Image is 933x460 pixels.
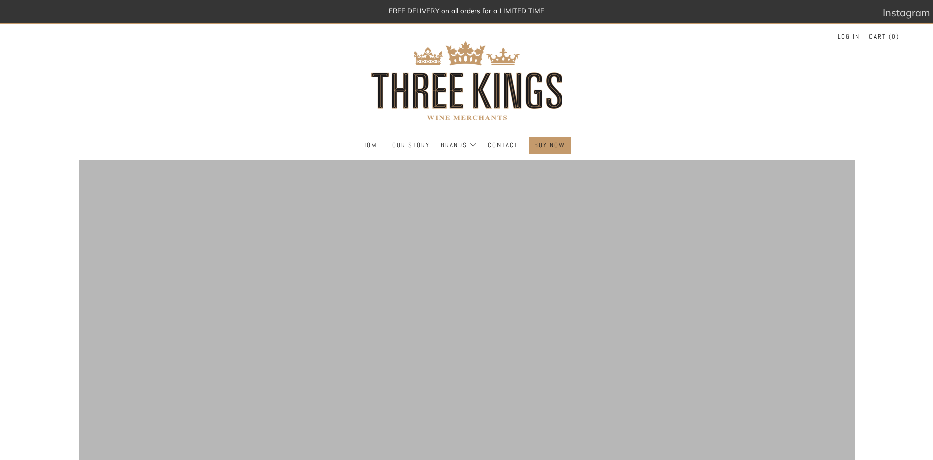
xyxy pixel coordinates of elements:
a: Instagram [883,3,930,23]
a: Log in [838,29,860,45]
img: three kings wine merchants [366,24,568,137]
a: Cart (0) [869,29,899,45]
a: Our Story [392,137,430,153]
a: Brands [441,137,477,153]
a: Home [362,137,382,153]
a: BUY NOW [534,137,565,153]
span: 0 [892,32,896,41]
span: Instagram [883,6,930,19]
a: Contact [488,137,518,153]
